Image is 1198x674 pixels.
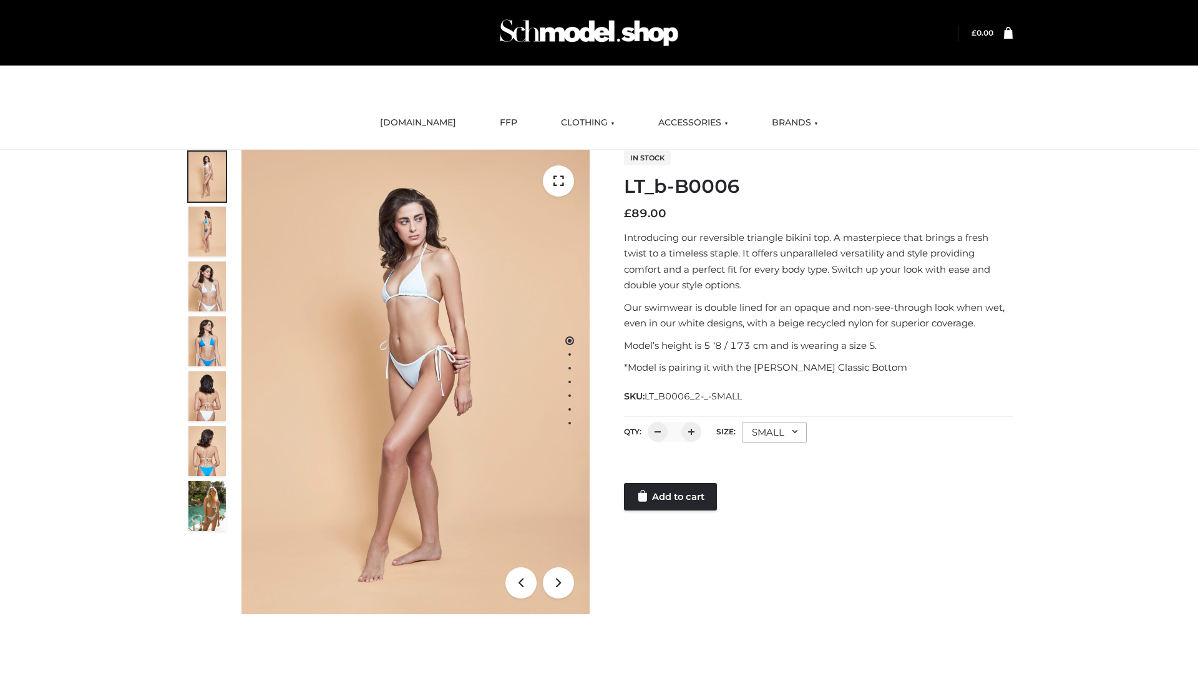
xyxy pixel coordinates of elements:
[624,150,671,165] span: In stock
[624,359,1013,376] p: *Model is pairing it with the [PERSON_NAME] Classic Bottom
[624,175,1013,198] h1: LT_b-B0006
[624,389,743,404] span: SKU:
[624,427,641,436] label: QTY:
[188,316,226,366] img: ArielClassicBikiniTop_CloudNine_AzureSky_OW114ECO_4-scaled.jpg
[371,109,465,137] a: [DOMAIN_NAME]
[649,109,738,137] a: ACCESSORIES
[624,483,717,510] a: Add to cart
[490,109,527,137] a: FFP
[972,28,976,37] span: £
[188,481,226,531] img: Arieltop_CloudNine_AzureSky2.jpg
[188,426,226,476] img: ArielClassicBikiniTop_CloudNine_AzureSky_OW114ECO_8-scaled.jpg
[742,422,807,443] div: SMALL
[716,427,736,436] label: Size:
[188,207,226,256] img: ArielClassicBikiniTop_CloudNine_AzureSky_OW114ECO_2-scaled.jpg
[188,371,226,421] img: ArielClassicBikiniTop_CloudNine_AzureSky_OW114ECO_7-scaled.jpg
[972,28,993,37] a: £0.00
[624,230,1013,293] p: Introducing our reversible triangle bikini top. A masterpiece that brings a fresh twist to a time...
[624,300,1013,331] p: Our swimwear is double lined for an opaque and non-see-through look when wet, even in our white d...
[495,8,683,57] img: Schmodel Admin 964
[972,28,993,37] bdi: 0.00
[188,152,226,202] img: ArielClassicBikiniTop_CloudNine_AzureSky_OW114ECO_1-scaled.jpg
[241,150,590,614] img: ArielClassicBikiniTop_CloudNine_AzureSky_OW114ECO_1
[762,109,827,137] a: BRANDS
[188,261,226,311] img: ArielClassicBikiniTop_CloudNine_AzureSky_OW114ECO_3-scaled.jpg
[624,338,1013,354] p: Model’s height is 5 ‘8 / 173 cm and is wearing a size S.
[624,207,666,220] bdi: 89.00
[645,391,742,402] span: LT_B0006_2-_-SMALL
[552,109,624,137] a: CLOTHING
[624,207,631,220] span: £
